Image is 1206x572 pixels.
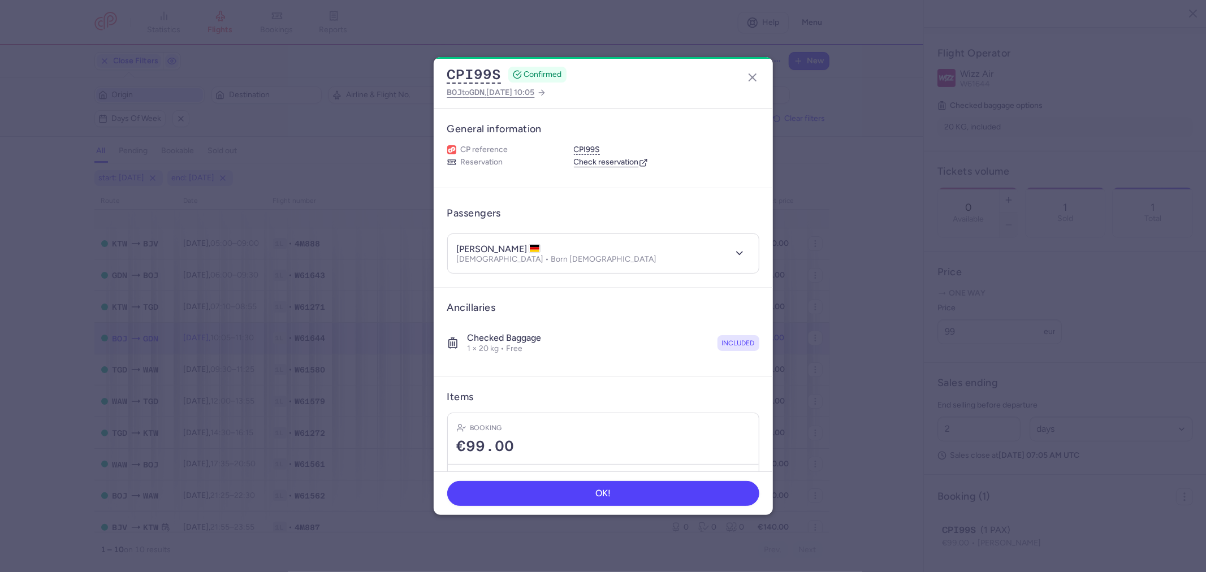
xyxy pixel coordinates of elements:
[468,344,542,354] p: 1 × 20 kg • Free
[457,438,515,455] span: €99.00
[447,123,759,136] h3: General information
[457,255,657,264] p: [DEMOGRAPHIC_DATA] • Born [DEMOGRAPHIC_DATA]
[487,88,535,97] span: [DATE] 10:05
[722,337,755,349] span: included
[448,413,759,465] div: Booking€99.00
[447,85,546,99] a: BOJtoGDN,[DATE] 10:05
[461,157,503,167] span: Reservation
[524,69,562,80] span: CONFIRMED
[470,422,502,434] h4: Booking
[468,332,542,344] h4: Checked baggage
[574,157,648,167] a: Check reservation
[595,488,611,499] span: OK!
[470,88,485,97] span: GDN
[447,88,462,97] span: BOJ
[447,145,456,154] figure: 1L airline logo
[461,145,508,155] span: CP reference
[447,481,759,506] button: OK!
[447,391,474,404] h3: Items
[447,85,535,99] span: to ,
[447,207,502,220] h3: Passengers
[447,66,502,83] button: CPI99S
[457,244,541,255] h4: [PERSON_NAME]
[447,301,759,314] h3: Ancillaries
[574,145,600,155] button: CPI99S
